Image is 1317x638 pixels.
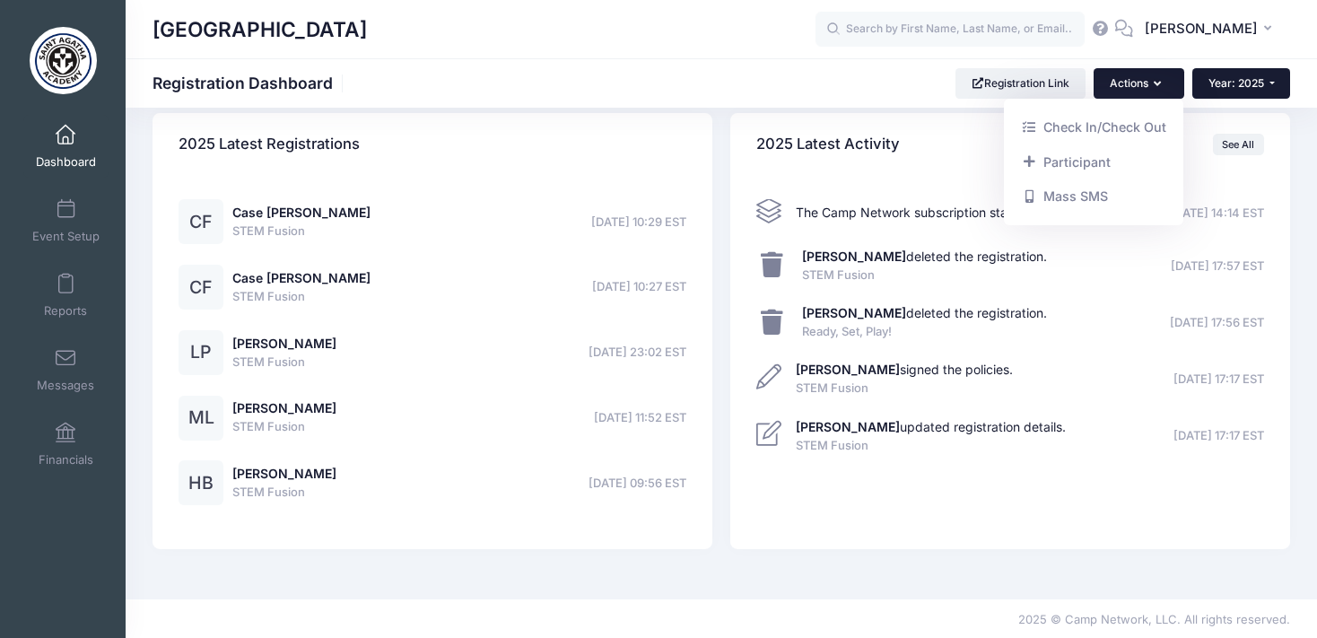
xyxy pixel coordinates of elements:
[1170,314,1264,332] span: [DATE] 17:56 EST
[589,344,686,362] span: [DATE] 23:02 EST
[802,267,1047,284] span: STEM Fusion
[815,12,1085,48] input: Search by First Name, Last Name, or Email...
[802,249,906,264] strong: [PERSON_NAME]
[179,476,223,492] a: HB
[1094,68,1183,99] button: Actions
[594,409,686,427] span: [DATE] 11:52 EST
[30,27,97,94] img: Saint Agatha Academy
[232,205,371,220] a: Case [PERSON_NAME]
[232,288,371,306] span: STEM Fusion
[23,413,109,476] a: Financials
[232,400,336,415] a: [PERSON_NAME]
[796,380,1013,398] span: STEM Fusion
[232,354,336,371] span: STEM Fusion
[796,419,1066,434] a: [PERSON_NAME]updated registration details.
[232,336,336,351] a: [PERSON_NAME]
[232,466,336,481] a: [PERSON_NAME]
[37,378,94,393] span: Messages
[796,419,900,434] strong: [PERSON_NAME]
[32,229,100,244] span: Event Setup
[802,323,1047,341] span: Ready, Set, Play!
[756,119,900,170] h4: 2025 Latest Activity
[232,484,336,502] span: STEM Fusion
[1170,205,1264,223] span: [DATE] 14:14 EST
[153,74,348,92] h1: Registration Dashboard
[1145,19,1258,39] span: [PERSON_NAME]
[44,303,87,319] span: Reports
[1192,68,1290,99] button: Year: 2025
[179,215,223,231] a: CF
[1018,612,1290,626] span: 2025 © Camp Network, LLC. All rights reserved.
[955,68,1086,99] a: Registration Link
[23,189,109,252] a: Event Setup
[23,338,109,401] a: Messages
[1004,99,1183,225] div: Actions
[589,475,686,493] span: [DATE] 09:56 EST
[1213,134,1264,155] a: See All
[802,305,906,320] strong: [PERSON_NAME]
[1171,258,1264,275] span: [DATE] 17:57 EST
[802,249,1047,264] a: [PERSON_NAME]deleted the registration.
[232,223,371,240] span: STEM Fusion
[1173,427,1264,445] span: [DATE] 17:17 EST
[39,452,93,468] span: Financials
[23,264,109,327] a: Reports
[796,362,900,377] strong: [PERSON_NAME]
[592,278,686,296] span: [DATE] 10:27 EST
[796,205,1106,220] span: The Camp Network subscription status was updated
[23,115,109,178] a: Dashboard
[179,119,360,170] h4: 2025 Latest Registrations
[232,270,371,285] a: Case [PERSON_NAME]
[179,411,223,426] a: ML
[179,199,223,244] div: CF
[796,437,1066,455] span: STEM Fusion
[802,305,1047,320] a: [PERSON_NAME]deleted the registration.
[1012,110,1174,144] a: Check In/Check Out
[1173,371,1264,389] span: [DATE] 17:17 EST
[796,362,1013,377] a: [PERSON_NAME]signed the policies.
[1208,76,1264,90] span: Year: 2025
[179,265,223,310] div: CF
[1012,144,1174,179] a: Add a new manual registration
[179,396,223,441] div: ML
[36,154,96,170] span: Dashboard
[179,345,223,361] a: LP
[1133,9,1290,50] button: [PERSON_NAME]
[591,214,686,232] span: [DATE] 10:29 EST
[179,281,223,296] a: CF
[153,9,367,50] h1: [GEOGRAPHIC_DATA]
[179,330,223,375] div: LP
[179,460,223,505] div: HB
[1012,179,1174,214] a: Mass SMS
[232,418,336,436] span: STEM Fusion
